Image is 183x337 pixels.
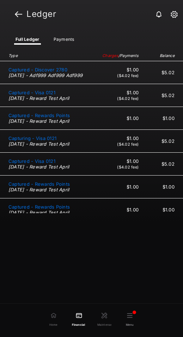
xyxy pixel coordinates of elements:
button: Menu [117,306,142,332]
a: Financial Custom [66,306,92,333]
td: $5.02 [142,84,183,107]
span: ($4.02 fee) [117,73,139,78]
em: [DATE] - Adf999 Adf999 Adf999 [8,72,95,78]
em: [DATE] - Reward Test April [8,95,95,101]
a: Maintenance PPP [92,306,117,333]
em: [DATE] - Reward Test April [8,141,95,147]
span: $1.00 [102,115,139,121]
td: $5.02 [142,130,183,153]
span: Home [49,319,58,327]
span: Captured - Discover 2780 [8,67,67,72]
em: [DATE] - Reward Test April [8,118,95,124]
span: Menu [126,319,134,327]
td: $5.02 [142,153,183,176]
span: Captured - Visa 0121 [8,158,55,164]
span: $1.00 [102,135,139,141]
span: Capturing - Visa 0121 [8,135,56,141]
span: / Payments [118,53,139,58]
td: $1.00 [142,198,183,221]
span: Financial Custom [72,319,86,327]
th: Balance [142,50,183,61]
span: Maintenance PPP [97,319,111,327]
span: Captured - Visa 0121 [8,90,55,95]
td: $5.02 [142,61,183,84]
span: $1.00 [102,158,139,164]
span: $1.00 [102,90,139,95]
em: [DATE] - Reward Test April [8,164,95,170]
span: Charges [102,53,118,58]
em: [DATE] - Reward Test April [8,187,95,192]
strong: Ledger [26,10,172,18]
span: Captured - Rewards Points [8,204,70,210]
span: $1.00 [102,207,139,212]
td: $1.00 [142,107,183,130]
a: Full Ledger [10,37,45,45]
span: $1.00 [102,184,139,190]
span: Captured - Rewards Points [8,181,70,187]
td: $1.00 [142,176,183,198]
span: $1.00 [102,67,139,72]
a: Home [41,306,66,333]
span: Captured - Rewards Points [8,113,70,118]
em: [DATE] - Reward Test April [8,210,95,215]
a: Payments [48,37,80,45]
span: ($4.02 fee) [117,96,139,101]
span: ($4.02 fee) [117,165,139,170]
span: ($4.02 fee) [117,142,139,147]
